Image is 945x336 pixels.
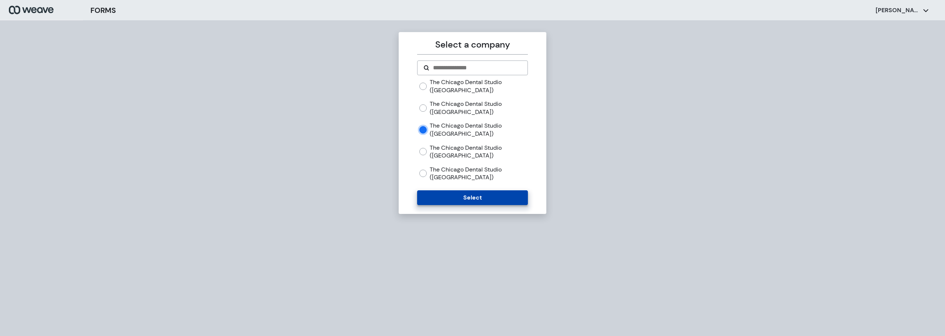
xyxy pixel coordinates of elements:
button: Select [417,190,528,205]
p: [PERSON_NAME] [876,6,920,14]
label: The Chicago Dental Studio ([GEOGRAPHIC_DATA]) [430,122,528,138]
label: The Chicago Dental Studio ([GEOGRAPHIC_DATA]) [430,100,528,116]
label: The Chicago Dental Studio ([GEOGRAPHIC_DATA]) [430,144,528,160]
label: The Chicago Dental Studio ([GEOGRAPHIC_DATA]) [430,166,528,181]
p: Select a company [417,38,528,51]
label: The Chicago Dental Studio ([GEOGRAPHIC_DATA]) [430,78,528,94]
input: Search [432,63,521,72]
h3: FORMS [90,5,116,16]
